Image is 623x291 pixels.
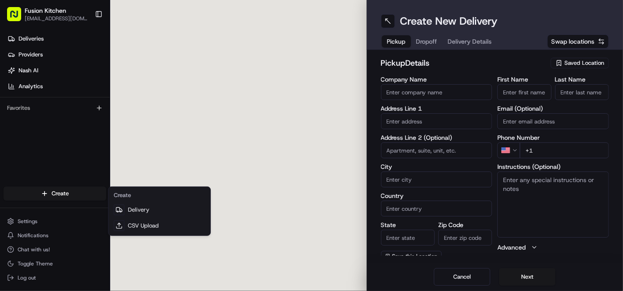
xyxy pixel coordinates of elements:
[137,112,160,123] button: See all
[497,113,609,129] input: Enter email address
[71,193,145,209] a: 💻API Documentation
[119,136,122,143] span: •
[381,201,492,216] input: Enter country
[400,14,498,28] h1: Create New Delivery
[381,84,492,100] input: Enter company name
[27,160,73,167] span: Klarizel Pensader
[434,268,490,286] button: Cancel
[9,152,23,166] img: Klarizel Pensader
[18,197,67,205] span: Knowledge Base
[18,160,25,168] img: 1736555255976-a54dd68f-1ca7-489b-9aae-adbdc363a1c4
[27,136,117,143] span: [PERSON_NAME] [PERSON_NAME]
[5,193,71,209] a: 📗Knowledge Base
[75,160,78,167] span: •
[497,84,551,100] input: Enter first name
[19,82,43,90] span: Analytics
[40,84,145,93] div: Start new chat
[19,51,43,59] span: Providers
[19,67,38,75] span: Nash AI
[9,114,59,121] div: Past conversations
[499,268,556,286] button: Next
[18,218,37,225] span: Settings
[497,76,551,82] label: First Name
[387,37,406,46] span: Pickup
[392,253,438,260] span: Save this Location
[381,105,492,112] label: Address Line 1
[381,172,492,187] input: Enter city
[381,134,492,141] label: Address Line 2 (Optional)
[9,8,26,26] img: Nash
[110,202,209,218] a: Delivery
[19,84,34,100] img: 1732323095091-59ea418b-cfe3-43c8-9ae0-d0d06d6fd42c
[9,198,16,205] div: 📗
[381,57,546,69] h2: pickup Details
[150,86,160,97] button: Start new chat
[9,35,160,49] p: Welcome 👋
[381,164,492,170] label: City
[18,246,50,253] span: Chat with us!
[9,128,23,142] img: Dianne Alexi Soriano
[381,230,435,246] input: Enter state
[18,232,48,239] span: Notifications
[555,76,609,82] label: Last Name
[110,189,209,202] div: Create
[448,37,492,46] span: Delivery Details
[110,218,209,234] a: CSV Upload
[4,101,106,115] div: Favorites
[438,222,492,228] label: Zip Code
[497,105,609,112] label: Email (Optional)
[555,84,609,100] input: Enter last name
[40,93,121,100] div: We're available if you need us!
[381,76,492,82] label: Company Name
[25,15,88,22] span: [EMAIL_ADDRESS][DOMAIN_NAME]
[9,84,25,100] img: 1736555255976-a54dd68f-1ca7-489b-9aae-adbdc363a1c4
[416,37,437,46] span: Dropoff
[381,193,492,199] label: Country
[438,230,492,246] input: Enter zip code
[18,260,53,267] span: Toggle Theme
[381,222,435,228] label: State
[25,6,66,15] span: Fusion Kitchen
[497,164,609,170] label: Instructions (Optional)
[381,113,492,129] input: Enter address
[18,137,25,144] img: 1736555255976-a54dd68f-1ca7-489b-9aae-adbdc363a1c4
[62,218,107,225] a: Powered byPylon
[564,59,604,67] span: Saved Location
[520,142,609,158] input: Enter phone number
[79,160,97,167] span: [DATE]
[497,134,609,141] label: Phone Number
[18,274,36,281] span: Log out
[123,136,142,143] span: [DATE]
[23,56,145,66] input: Clear
[52,190,69,198] span: Create
[19,35,44,43] span: Deliveries
[83,197,142,205] span: API Documentation
[75,198,82,205] div: 💻
[88,218,107,225] span: Pylon
[551,37,594,46] span: Swap locations
[381,142,492,158] input: Apartment, suite, unit, etc.
[497,243,526,252] label: Advanced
